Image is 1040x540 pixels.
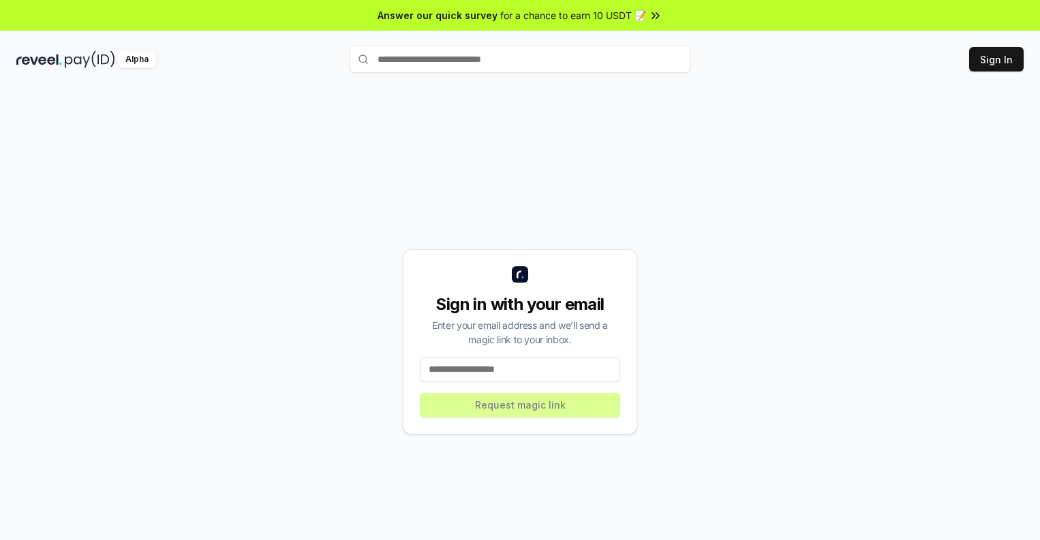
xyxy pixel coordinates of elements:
[65,51,115,68] img: pay_id
[512,266,528,283] img: logo_small
[118,51,156,68] div: Alpha
[378,8,498,22] span: Answer our quick survey
[969,47,1024,72] button: Sign In
[420,318,620,347] div: Enter your email address and we’ll send a magic link to your inbox.
[16,51,62,68] img: reveel_dark
[500,8,646,22] span: for a chance to earn 10 USDT 📝
[420,293,620,315] div: Sign in with your email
